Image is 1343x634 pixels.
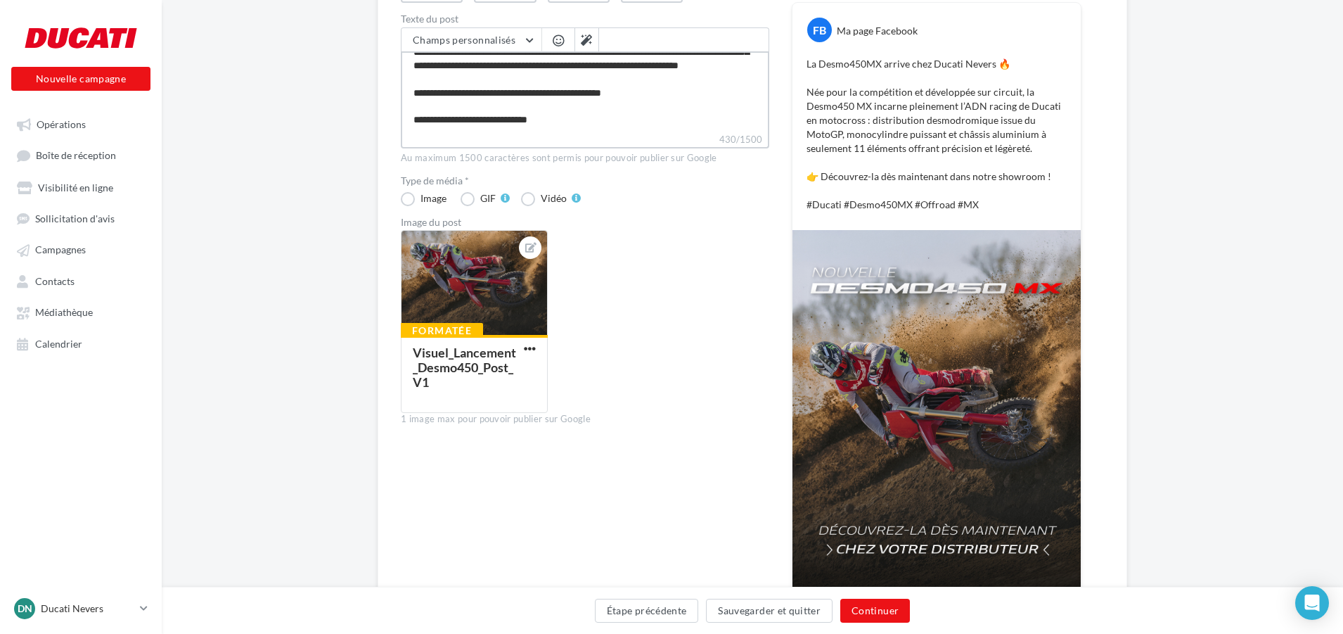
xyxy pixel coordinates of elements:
span: Campagnes [35,244,86,256]
button: Étape précédente [595,599,699,623]
span: Calendrier [35,338,82,350]
label: Type de média * [401,176,769,186]
div: Formatée [401,323,483,338]
div: GIF [480,194,496,203]
span: Sollicitation d'avis [35,213,115,224]
div: Image [420,194,446,203]
a: Médiathèque [8,299,153,324]
a: Visibilité en ligne [8,175,153,200]
span: Visibilité en ligne [38,182,113,194]
button: Sauvegarder et quitter [706,599,833,623]
p: Ducati Nevers [41,602,134,616]
a: Calendrier [8,331,153,356]
span: DN [18,602,32,616]
div: FB [807,18,832,42]
a: Sollicitation d'avis [8,205,153,231]
div: Open Intercom Messenger [1295,586,1329,620]
button: Continuer [840,599,910,623]
label: Texte du post [401,14,769,24]
a: Boîte de réception [8,142,153,168]
button: Nouvelle campagne [11,67,150,91]
div: Image du post [401,217,769,227]
button: Champs personnalisés [401,28,541,52]
span: Champs personnalisés [413,34,515,46]
label: 430/1500 [401,132,769,148]
div: Visuel_Lancement_Desmo450_Post_V1 [413,345,516,390]
a: DN Ducati Nevers [11,595,150,622]
span: Contacts [35,275,75,287]
div: Au maximum 1500 caractères sont permis pour pouvoir publier sur Google [401,152,769,165]
p: La Desmo450MX arrive chez Ducati Nevers 🔥 Née pour la compétition et développée sur circuit, la D... [807,57,1067,212]
span: Boîte de réception [36,150,116,162]
div: Vidéo [541,194,567,203]
a: Campagnes [8,236,153,262]
a: Opérations [8,111,153,137]
div: 1 image max pour pouvoir publier sur Google [401,413,769,426]
div: Ma page Facebook [837,24,918,38]
a: Contacts [8,268,153,293]
span: Médiathèque [35,307,93,319]
span: Opérations [37,118,86,130]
